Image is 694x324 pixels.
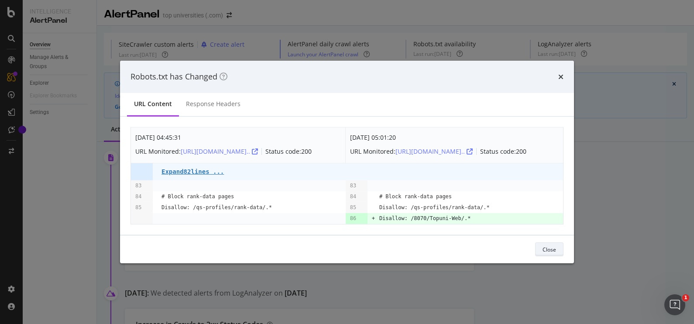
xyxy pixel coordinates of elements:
[135,191,141,202] pre: 84
[120,61,574,263] div: modal
[350,180,356,191] pre: 83
[664,294,685,315] iframe: Intercom live chat
[135,202,141,213] pre: 85
[181,147,258,155] a: [URL][DOMAIN_NAME]..
[682,294,689,301] span: 1
[135,180,141,191] pre: 83
[350,213,356,224] pre: 86
[395,147,473,155] a: [URL][DOMAIN_NAME]..
[186,100,240,108] div: Response Headers
[350,145,526,159] div: URL Monitored: Status code: 200
[350,202,356,213] pre: 85
[350,132,526,143] div: [DATE] 05:01:20
[161,191,234,202] pre: # Block rank-data pages
[135,145,312,159] div: URL Monitored: Status code: 200
[135,132,312,143] div: [DATE] 04:45:31
[379,191,452,202] pre: # Block rank-data pages
[543,246,556,253] div: Close
[350,191,356,202] pre: 84
[161,168,224,175] pre: Expand 82 lines ...
[134,100,172,108] div: URL Content
[161,202,272,213] pre: Disallow: /qs-profiles/rank-data/.*
[558,71,563,83] div: times
[181,145,258,159] button: [URL][DOMAIN_NAME]..
[181,147,258,156] div: [URL][DOMAIN_NAME]..
[535,242,563,256] button: Close
[131,71,227,83] div: Robots.txt has Changed
[379,213,471,224] pre: Disallow: /8070/Topuni-Web/.*
[395,147,473,156] div: [URL][DOMAIN_NAME]..
[395,145,473,159] button: [URL][DOMAIN_NAME]..
[372,213,375,224] pre: +
[379,202,490,213] pre: Disallow: /qs-profiles/rank-data/.*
